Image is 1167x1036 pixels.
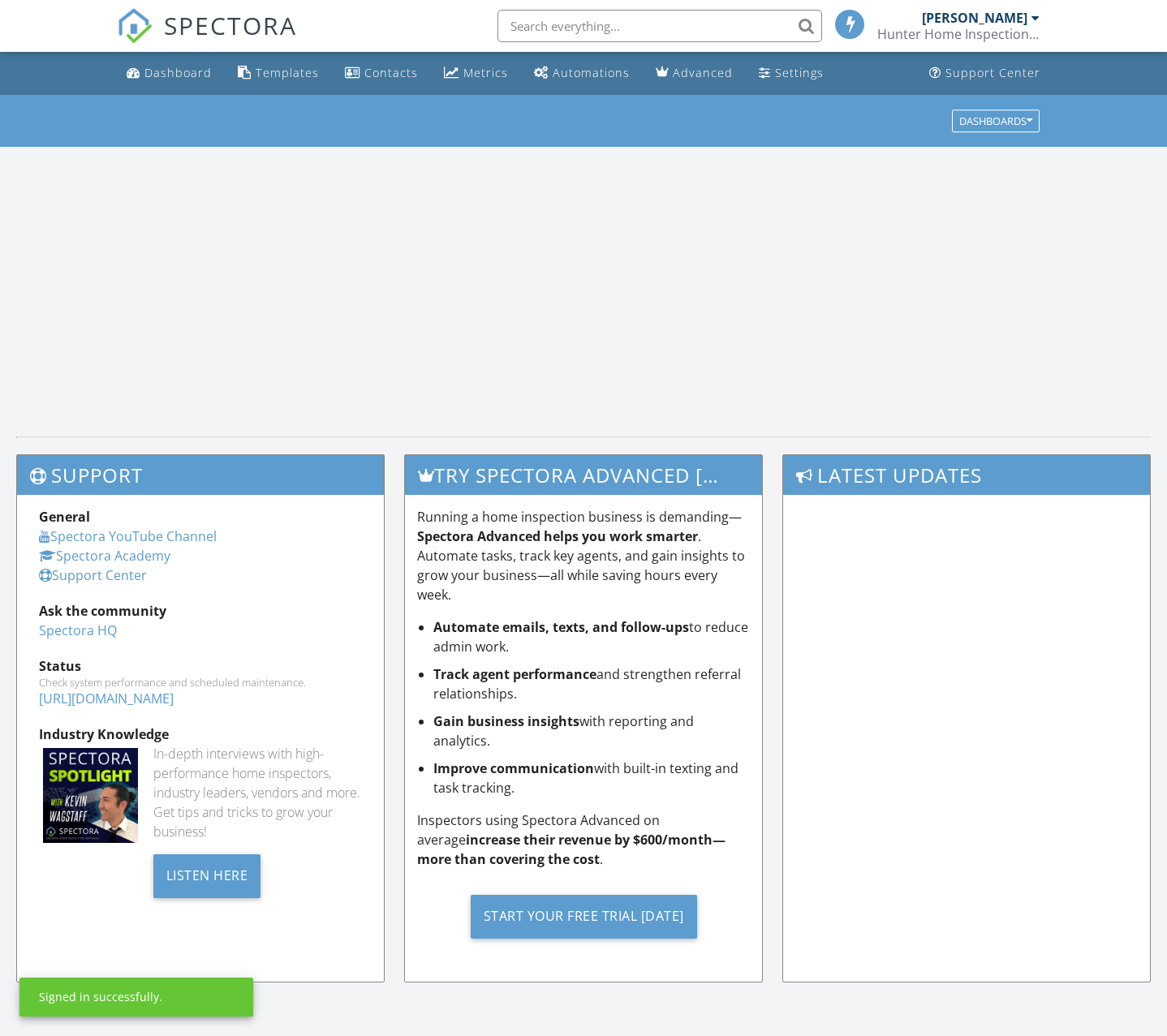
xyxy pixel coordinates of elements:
div: Listen Here [153,854,261,898]
div: Settings [775,65,824,80]
h3: Latest Updates [783,455,1150,495]
li: to reduce admin work. [433,617,750,656]
div: Dashboard [144,65,212,80]
a: Support Center [923,58,1047,88]
img: Spectoraspolightmain [43,748,138,843]
p: Inspectors using Spectora Advanced on average . [417,810,750,869]
div: Hunter Home Inspections LLC [877,26,1040,42]
li: with built-in texting and task tracking. [433,759,750,797]
a: Support Center [39,566,147,584]
div: Ask the community [39,601,362,621]
div: Advanced [673,65,733,80]
div: Templates [256,65,319,80]
a: Spectora HQ [39,621,117,639]
a: Automations (Basic) [528,58,636,88]
strong: Spectora Advanced helps you work smarter [417,527,698,545]
h3: Support [17,455,384,495]
div: Signed in successfully. [39,989,162,1005]
div: Contacts [364,65,418,80]
div: Support Center [945,65,1040,80]
button: Dashboards [952,110,1040,132]
h3: Try spectora advanced [DATE] [405,455,762,495]
div: Automations [553,65,630,80]
div: Start Your Free Trial [DATE] [471,895,697,939]
strong: increase their revenue by $600/month—more than covering the cost [417,831,726,868]
a: [URL][DOMAIN_NAME] [39,690,174,707]
img: The Best Home Inspection Software - Spectora [117,8,153,44]
strong: Track agent performance [433,665,596,683]
div: Metrics [463,65,508,80]
li: with reporting and analytics. [433,711,750,750]
a: Listen Here [153,866,261,883]
strong: General [39,508,90,526]
a: Spectora Academy [39,547,170,565]
a: Metrics [437,58,515,88]
strong: Improve communication [433,759,594,777]
a: SPECTORA [117,22,297,56]
a: Start Your Free Trial [DATE] [417,882,750,951]
p: Running a home inspection business is demanding— . Automate tasks, track key agents, and gain ins... [417,507,750,604]
input: Search everything... [497,10,822,42]
a: Settings [752,58,830,88]
a: Contacts [338,58,424,88]
div: Status [39,656,362,676]
div: In-depth interviews with high-performance home inspectors, industry leaders, vendors and more. Ge... [153,744,362,841]
a: Spectora YouTube Channel [39,527,217,545]
div: Dashboards [959,115,1032,127]
a: Dashboard [120,58,218,88]
strong: Automate emails, texts, and follow-ups [433,618,689,636]
span: SPECTORA [164,8,297,42]
div: Industry Knowledge [39,724,362,744]
a: Templates [231,58,325,88]
li: and strengthen referral relationships. [433,664,750,703]
div: Check system performance and scheduled maintenance. [39,676,362,689]
div: [PERSON_NAME] [922,10,1027,26]
strong: Gain business insights [433,712,579,730]
a: Advanced [649,58,739,88]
